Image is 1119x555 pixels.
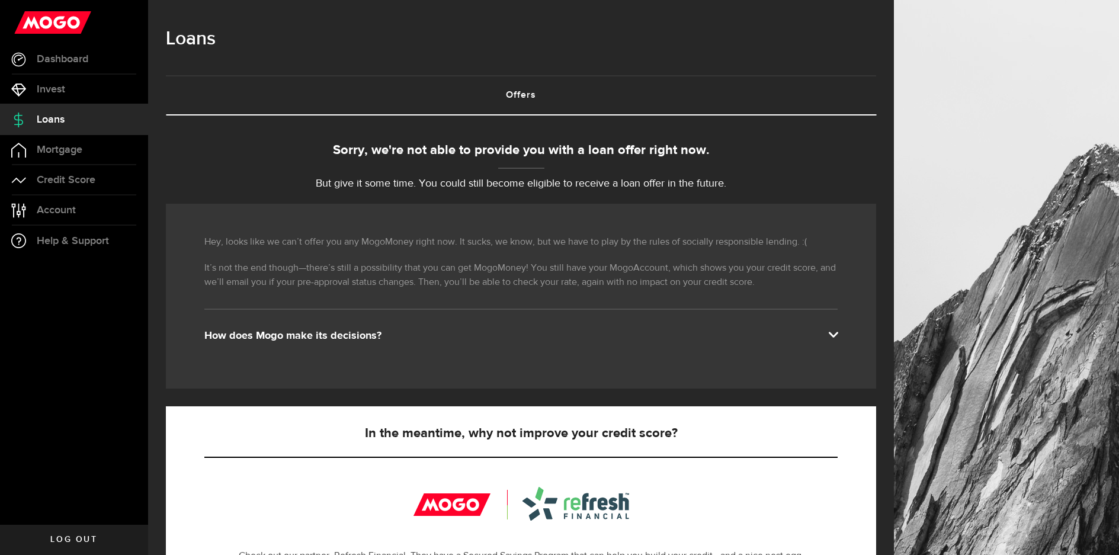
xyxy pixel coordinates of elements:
h5: In the meantime, why not improve your credit score? [204,426,838,441]
div: How does Mogo make its decisions? [204,329,838,343]
div: Sorry, we're not able to provide you with a loan offer right now. [166,141,876,161]
p: It’s not the end though—there’s still a possibility that you can get MogoMoney! You still have yo... [204,261,838,290]
span: Dashboard [37,54,88,65]
h1: Loans [166,24,876,54]
span: Loans [37,114,65,125]
p: But give it some time. You could still become eligible to receive a loan offer in the future. [166,176,876,192]
span: Account [37,205,76,216]
span: Credit Score [37,175,95,185]
ul: Tabs Navigation [166,75,876,116]
p: Hey, looks like we can’t offer you any MogoMoney right now. It sucks, we know, but we have to pla... [204,235,838,249]
span: Log out [50,535,97,544]
span: Mortgage [37,145,82,155]
a: Offers [166,76,876,114]
iframe: LiveChat chat widget [1069,505,1119,555]
span: Help & Support [37,236,109,246]
span: Invest [37,84,65,95]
